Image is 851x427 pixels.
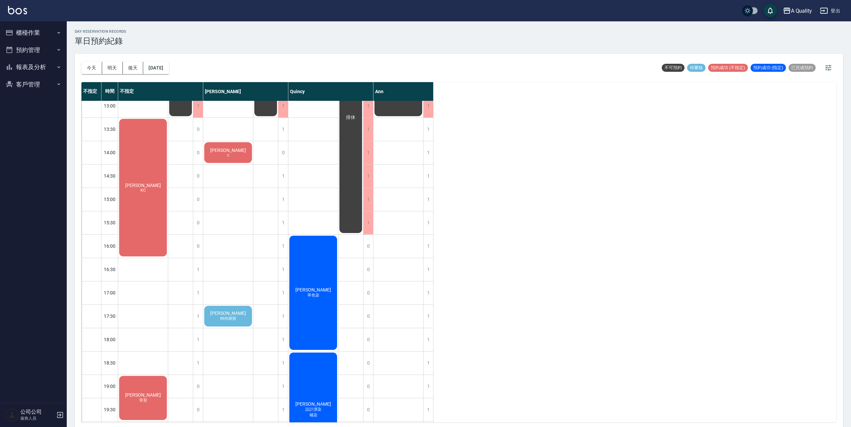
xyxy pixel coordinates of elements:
[363,375,373,398] div: 0
[209,310,247,316] span: [PERSON_NAME]
[20,409,54,415] h5: 公司公司
[81,82,101,101] div: 不指定
[363,211,373,234] div: 1
[423,398,433,421] div: 1
[423,305,433,328] div: 1
[193,94,203,118] div: 1
[101,375,118,398] div: 19:00
[662,65,684,71] span: 不可預約
[5,408,19,422] img: Person
[20,415,54,421] p: 服務人員
[193,328,203,351] div: 1
[3,41,64,59] button: 預約管理
[219,316,238,322] span: 時尚精剪
[193,375,203,398] div: 0
[101,188,118,211] div: 15:00
[363,328,373,351] div: 0
[193,211,203,234] div: 0
[789,65,816,71] span: 已完成預約
[102,62,123,74] button: 明天
[209,148,247,153] span: [PERSON_NAME]
[278,352,288,375] div: 1
[363,281,373,304] div: 0
[278,235,288,258] div: 1
[363,141,373,164] div: 1
[203,82,288,101] div: [PERSON_NAME]
[363,398,373,421] div: 0
[294,401,332,407] span: [PERSON_NAME]
[3,58,64,76] button: 報表及分析
[193,118,203,141] div: 0
[193,258,203,281] div: 1
[294,287,332,292] span: [PERSON_NAME]
[423,141,433,164] div: 1
[423,94,433,118] div: 1
[423,118,433,141] div: 1
[288,82,373,101] div: Quincy
[193,141,203,164] div: 0
[101,94,118,118] div: 13:00
[101,141,118,164] div: 14:00
[423,352,433,375] div: 1
[101,281,118,304] div: 17:00
[193,352,203,375] div: 1
[193,235,203,258] div: 0
[138,398,149,403] span: 單剪
[3,24,64,41] button: 櫃檯作業
[101,211,118,234] div: 15:30
[751,65,786,71] span: 預約成功 (指定)
[124,183,162,188] span: [PERSON_NAME]
[423,211,433,234] div: 1
[101,304,118,328] div: 17:30
[373,82,434,101] div: Ann
[423,258,433,281] div: 1
[101,328,118,351] div: 18:00
[687,65,705,71] span: 待審核
[306,292,321,298] span: 單色染
[423,235,433,258] div: 1
[363,94,373,118] div: 1
[423,375,433,398] div: 1
[308,412,319,418] span: 補染
[423,165,433,188] div: 1
[304,407,323,412] span: 設計漂染
[363,188,373,211] div: 1
[764,4,777,17] button: save
[708,65,748,71] span: 預約成功 (不指定)
[75,29,126,34] h2: day Reservation records
[123,62,144,74] button: 後天
[278,165,288,188] div: 1
[278,94,288,118] div: 1
[363,352,373,375] div: 0
[278,281,288,304] div: 1
[101,351,118,375] div: 18:30
[423,188,433,211] div: 1
[124,392,162,398] span: [PERSON_NAME]
[363,235,373,258] div: 0
[139,188,147,193] span: KC
[193,281,203,304] div: 1
[791,7,812,15] div: A Quality
[278,398,288,421] div: 1
[363,258,373,281] div: 0
[143,62,169,74] button: [DATE]
[780,4,815,18] button: A Quality
[101,82,118,101] div: 時間
[193,165,203,188] div: 0
[226,153,231,158] span: c
[363,118,373,141] div: 1
[345,115,357,121] span: 排休
[101,234,118,258] div: 16:00
[423,328,433,351] div: 1
[101,118,118,141] div: 13:30
[118,82,203,101] div: 不指定
[363,305,373,328] div: 0
[8,6,27,14] img: Logo
[278,188,288,211] div: 1
[278,328,288,351] div: 1
[75,36,126,46] h3: 單日預約紀錄
[193,398,203,421] div: 0
[363,165,373,188] div: 1
[423,281,433,304] div: 1
[278,305,288,328] div: 1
